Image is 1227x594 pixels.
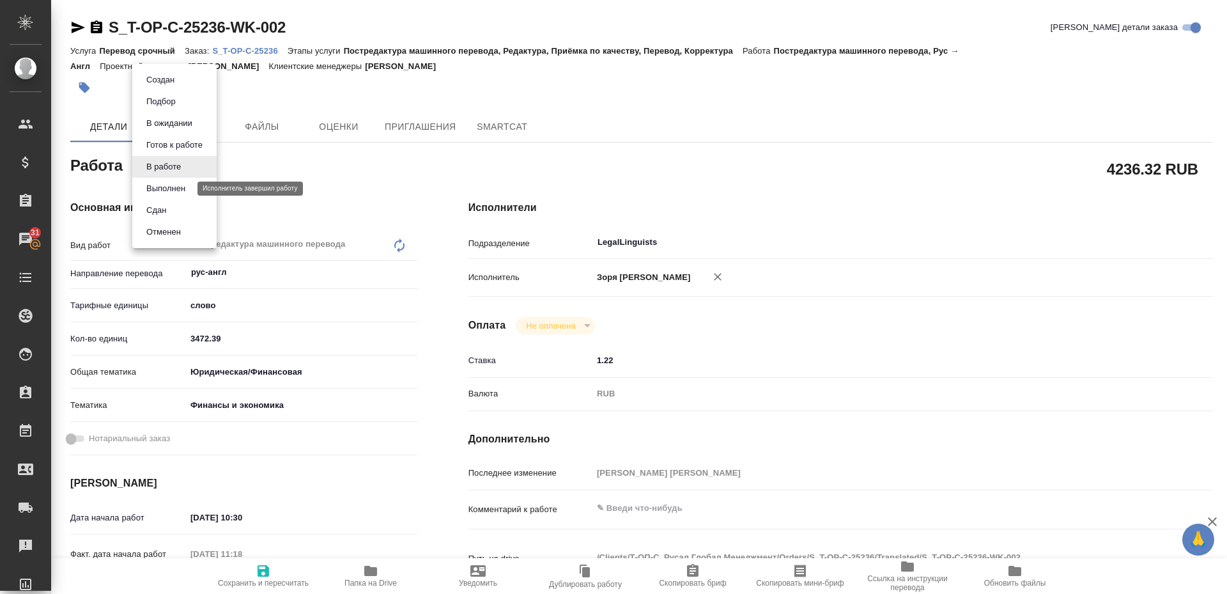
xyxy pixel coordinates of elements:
button: Сдан [143,203,170,217]
button: Отменен [143,225,185,239]
button: Готов к работе [143,138,206,152]
button: Выполнен [143,182,189,196]
button: В ожидании [143,116,196,130]
button: Подбор [143,95,180,109]
button: Создан [143,73,178,87]
button: В работе [143,160,185,174]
